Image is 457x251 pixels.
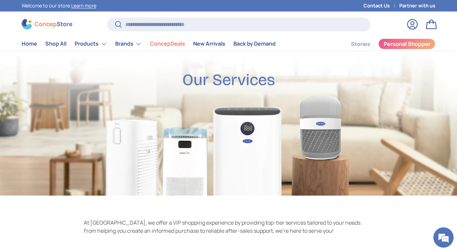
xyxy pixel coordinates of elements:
img: ConcepStore [22,19,72,29]
a: New Arrivals [193,37,225,50]
a: Home [22,37,37,50]
a: Back by Demand [233,37,276,50]
h2: Our Services [182,70,275,90]
nav: Secondary [335,37,435,51]
nav: Primary [22,37,276,51]
a: Learn more [71,2,96,9]
p: At [GEOGRAPHIC_DATA], we offer a VIP shopping experience by providing top-tier services tailored ... [84,219,374,235]
span: Personal Shopper [384,41,430,47]
a: Brands [115,37,142,51]
a: Shop All [45,37,67,50]
summary: Products [71,37,111,51]
a: Partner with us [399,2,435,9]
summary: Brands [111,37,146,51]
a: ConcepDeals [150,37,185,50]
a: Contact Us [363,2,399,9]
a: Personal Shopper [378,39,435,49]
p: Welcome to our store. [22,2,96,9]
a: Products [75,37,107,51]
a: Stories [351,37,370,51]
